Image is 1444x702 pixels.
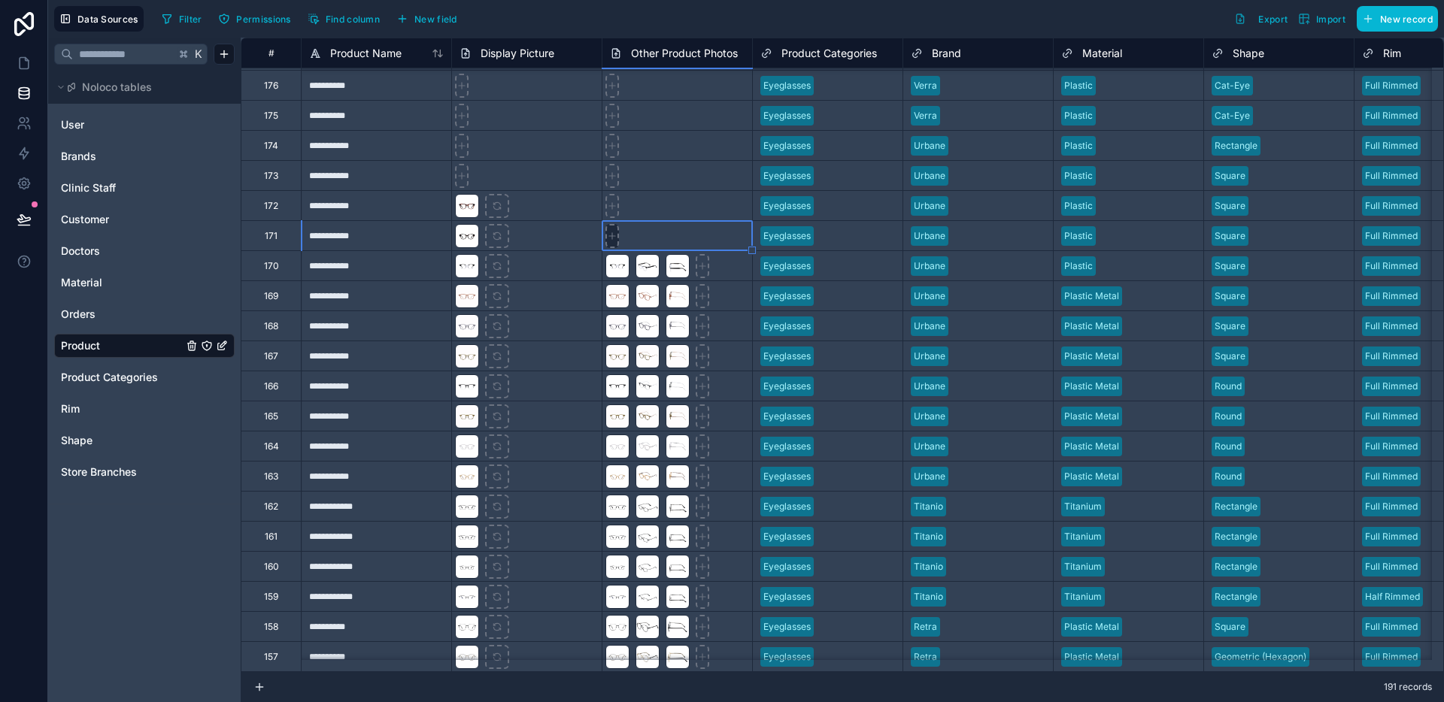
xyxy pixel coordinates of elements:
div: Urbane [914,139,945,153]
a: Doctors [61,244,183,259]
span: User [61,117,84,132]
div: Titanio [914,590,943,604]
div: Plastic Metal [1064,620,1119,634]
a: New record [1351,6,1438,32]
div: Full Rimmed [1365,229,1418,243]
div: Square [1215,199,1245,213]
div: Urbane [914,410,945,423]
span: Noloco tables [82,80,152,95]
div: Urbane [914,259,945,273]
div: Square [1215,229,1245,243]
div: Plastic Metal [1064,289,1119,303]
div: Eyeglasses [763,319,811,333]
div: Full Rimmed [1365,530,1418,543]
div: Brands [54,144,235,168]
div: 176 [264,80,278,92]
div: 175 [264,110,278,122]
div: Rectangle [1215,530,1257,543]
div: Square [1215,289,1245,303]
div: Half Rimmed [1365,590,1420,604]
div: Plastic Metal [1064,349,1119,363]
div: Round [1215,380,1242,393]
button: New field [391,8,463,30]
span: Import [1316,14,1345,25]
div: Customer [54,207,235,231]
div: Plastic [1064,169,1093,183]
div: Urbane [914,440,945,453]
div: Plastic [1064,109,1093,123]
div: Square [1215,319,1245,333]
div: Eyeglasses [763,590,811,604]
div: Verra [914,109,937,123]
div: Eyeglasses [763,259,811,273]
div: Titanium [1064,530,1102,543]
span: New record [1380,14,1433,25]
div: Full Rimmed [1365,259,1418,273]
button: Data Sources [54,6,144,32]
a: Permissions [213,8,302,30]
div: Full Rimmed [1365,650,1418,664]
div: Eyeglasses [763,650,811,664]
div: Product [54,334,235,358]
div: 167 [264,350,278,362]
div: Titanium [1064,590,1102,604]
div: Full Rimmed [1365,79,1418,92]
div: Eyeglasses [763,289,811,303]
div: Square [1215,620,1245,634]
div: Rectangle [1215,500,1257,513]
div: Full Rimmed [1365,470,1418,483]
div: Orders [54,302,235,326]
div: Plastic Metal [1064,410,1119,423]
div: Eyeglasses [763,139,811,153]
div: 166 [264,380,278,392]
div: Doctors [54,239,235,263]
div: Retra [914,620,937,634]
span: Store Branches [61,464,137,480]
div: Titanio [914,560,943,573]
div: Full Rimmed [1365,500,1418,513]
div: 164 [264,440,279,452]
div: 161 [265,531,278,543]
span: Orders [61,307,96,322]
div: Full Rimmed [1365,440,1418,453]
div: Urbane [914,169,945,183]
div: Urbane [914,199,945,213]
span: Export [1258,14,1288,25]
div: Titanio [914,530,943,543]
div: Full Rimmed [1365,109,1418,123]
div: Eyeglasses [763,500,811,513]
span: Data Sources [77,14,138,25]
div: Product Categories [54,365,235,389]
span: Permissions [236,14,290,25]
span: Product Categories [781,46,877,61]
div: Urbane [914,289,945,303]
div: Plastic [1064,79,1093,92]
div: Square [1215,349,1245,363]
div: Round [1215,470,1242,483]
div: Plastic Metal [1064,380,1119,393]
button: New record [1357,6,1438,32]
div: Eyeglasses [763,349,811,363]
div: Square [1215,259,1245,273]
a: Product [61,338,183,353]
span: K [193,49,204,59]
div: 172 [264,200,278,212]
a: Rim [61,401,183,416]
div: Plastic [1064,229,1093,243]
div: 165 [264,410,278,422]
button: Filter [156,8,208,30]
span: Product Name [330,46,402,61]
span: Brands [61,149,96,164]
div: Square [1215,169,1245,183]
div: Rim [54,397,235,421]
a: User [61,117,183,132]
div: Plastic [1064,199,1093,213]
div: Rectangle [1215,560,1257,573]
div: Eyeglasses [763,229,811,243]
div: Material [54,271,235,295]
div: 160 [264,561,279,573]
div: 173 [264,170,278,182]
div: 158 [264,621,278,633]
div: Round [1215,440,1242,453]
div: 163 [264,471,278,483]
